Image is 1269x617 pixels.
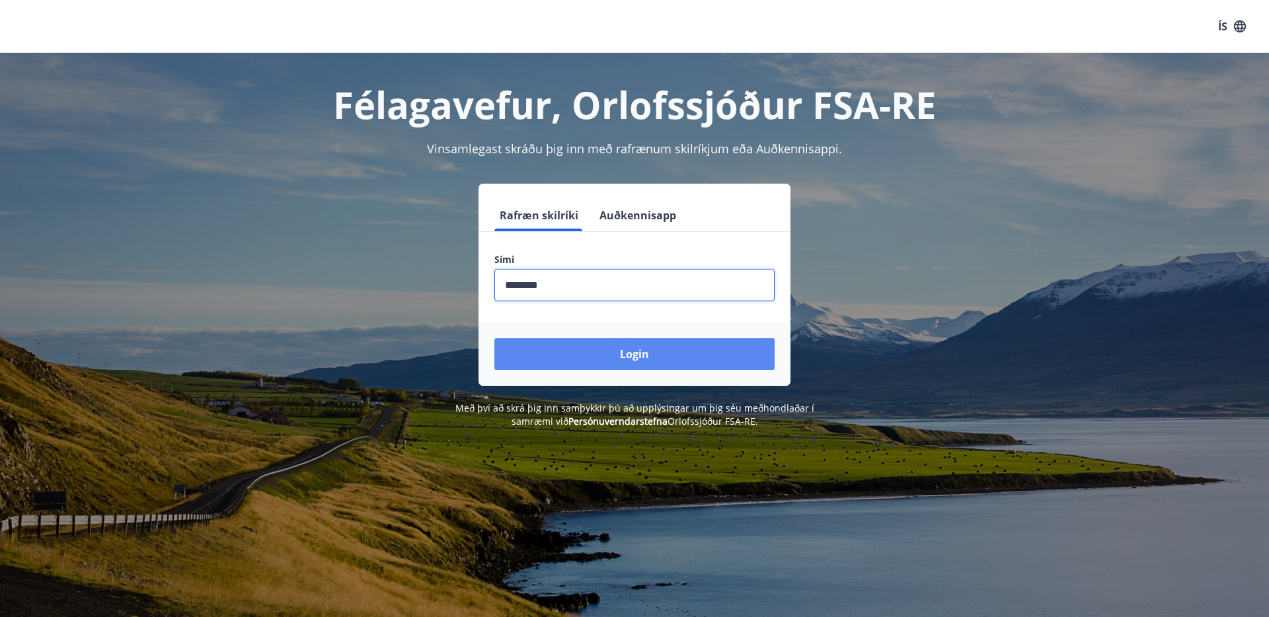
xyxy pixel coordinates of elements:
span: Með því að skrá þig inn samþykkir þú að upplýsingar um þig séu meðhöndlaðar í samræmi við Orlofss... [455,402,814,427]
button: Login [494,338,775,370]
a: Persónuverndarstefna [568,415,668,427]
label: Sími [494,253,775,266]
button: ÍS [1211,15,1253,38]
span: Vinsamlegast skráðu þig inn með rafrænum skilríkjum eða Auðkennisappi. [427,141,842,157]
button: Rafræn skilríki [494,200,584,231]
h1: Félagavefur, Orlofssjóður FSA-RE [174,79,1095,129]
button: Auðkennisapp [594,200,681,231]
